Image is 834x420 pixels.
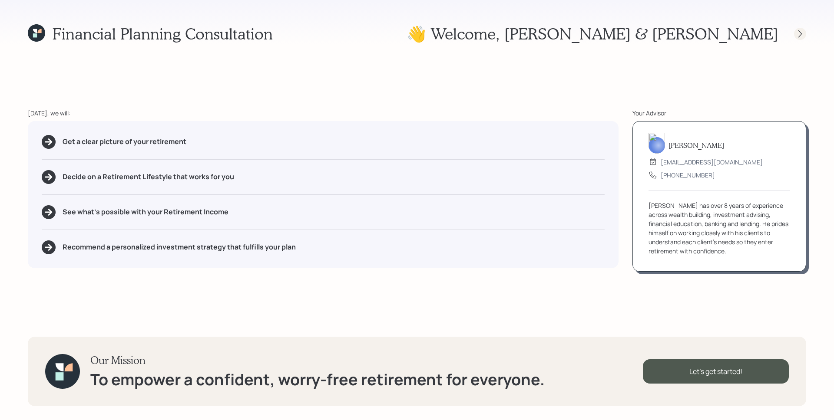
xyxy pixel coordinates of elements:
[669,141,724,149] h5: [PERSON_NAME]
[649,133,665,154] img: james-distasi-headshot.png
[661,171,715,180] div: [PHONE_NUMBER]
[643,359,789,384] div: Let's get started!
[52,24,273,43] h1: Financial Planning Consultation
[28,108,619,118] div: [DATE], we will:
[63,208,228,216] h5: See what's possible with your Retirement Income
[90,354,545,367] h3: Our Mission
[63,243,296,251] h5: Recommend a personalized investment strategy that fulfills your plan
[63,173,234,181] h5: Decide on a Retirement Lifestyle that works for you
[407,24,778,43] h1: 👋 Welcome , [PERSON_NAME] & [PERSON_NAME]
[649,201,790,256] div: [PERSON_NAME] has over 8 years of experience across wealth building, investment advising, financi...
[63,138,186,146] h5: Get a clear picture of your retirement
[661,157,763,167] div: [EMAIL_ADDRESS][DOMAIN_NAME]
[632,108,806,118] div: Your Advisor
[90,370,545,389] h1: To empower a confident, worry-free retirement for everyone.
